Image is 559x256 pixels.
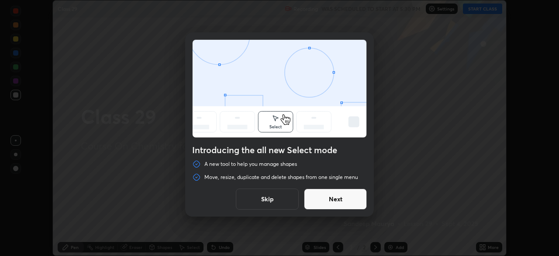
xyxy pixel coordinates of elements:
[193,40,366,139] div: animation
[204,161,297,168] p: A new tool to help you manage shapes
[304,189,367,210] button: Next
[204,174,358,181] p: Move, resize, duplicate and delete shapes from one single menu
[236,189,299,210] button: Skip
[192,145,367,155] h4: Introducing the all new Select mode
